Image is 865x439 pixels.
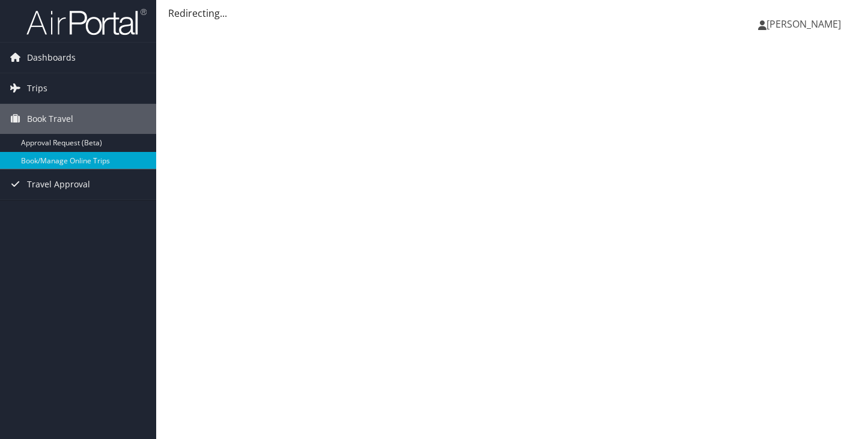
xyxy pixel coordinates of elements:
span: [PERSON_NAME] [766,17,841,31]
img: airportal-logo.png [26,8,147,36]
span: Trips [27,73,47,103]
a: [PERSON_NAME] [758,6,853,42]
span: Dashboards [27,43,76,73]
span: Travel Approval [27,169,90,199]
span: Book Travel [27,104,73,134]
div: Redirecting... [168,6,853,20]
